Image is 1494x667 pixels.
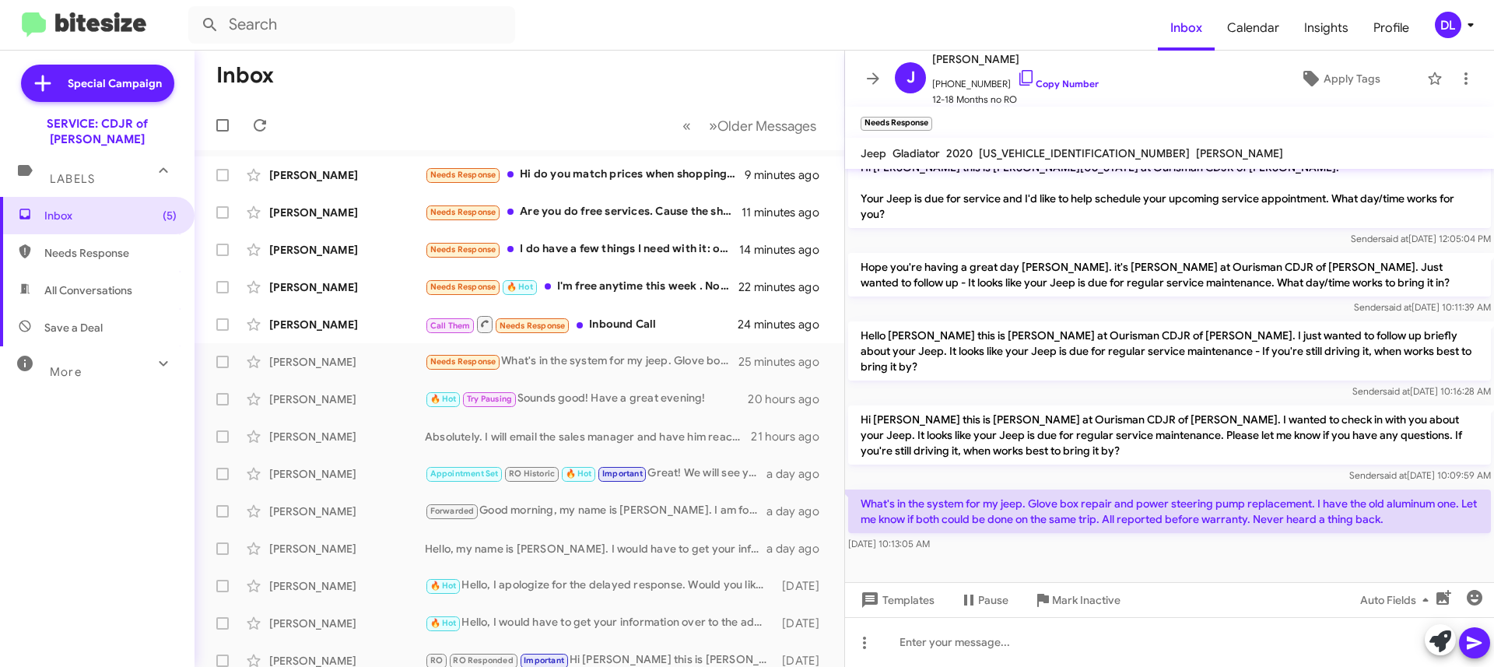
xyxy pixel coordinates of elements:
[425,166,745,184] div: Hi do you match prices when shopping for tires?
[845,586,947,614] button: Templates
[738,354,832,370] div: 25 minutes ago
[425,278,738,296] div: I'm free anytime this week . Not next week. Open after the 25th
[774,616,832,631] div: [DATE]
[21,65,174,102] a: Special Campaign
[848,490,1491,533] p: What's in the system for my jeep. Glove box repair and power steering pump replacement. I have th...
[1017,78,1099,90] a: Copy Number
[738,317,832,332] div: 24 minutes ago
[68,75,162,91] span: Special Campaign
[44,320,103,335] span: Save a Deal
[717,118,816,135] span: Older Messages
[1351,233,1491,244] span: Sender [DATE] 12:05:04 PM
[430,244,496,255] span: Needs Response
[1348,586,1447,614] button: Auto Fields
[1158,5,1215,51] a: Inbox
[430,321,471,331] span: Call Them
[430,394,457,404] span: 🔥 Hot
[893,146,940,160] span: Gladiator
[673,110,700,142] button: Previous
[216,63,274,88] h1: Inbox
[425,353,738,370] div: What's in the system for my jeep. Glove box repair and power steering pump replacement. I have th...
[425,614,774,632] div: Hello, I would have to get your information over to the advisors for pricing. Just to confirm we ...
[425,240,739,258] div: I do have a few things I need with it: oil change, mount for my front license plate (and mount it...
[1361,5,1422,51] a: Profile
[425,429,751,444] div: Absolutely. I will email the sales manager and have him reach out to you towards the end of the m...
[44,283,132,298] span: All Conversations
[751,429,832,444] div: 21 hours ago
[269,205,425,220] div: [PERSON_NAME]
[1354,301,1491,313] span: Sender [DATE] 10:11:39 AM
[861,117,932,131] small: Needs Response
[979,146,1190,160] span: [US_VEHICLE_IDENTIFICATION_NUMBER]
[1196,146,1283,160] span: [PERSON_NAME]
[1383,385,1410,397] span: said at
[907,65,915,90] span: J
[430,655,443,665] span: RO
[269,279,425,295] div: [PERSON_NAME]
[163,208,177,223] span: (5)
[44,245,177,261] span: Needs Response
[44,208,177,223] span: Inbox
[50,365,82,379] span: More
[50,172,95,186] span: Labels
[674,110,826,142] nav: Page navigation example
[269,578,425,594] div: [PERSON_NAME]
[861,146,886,160] span: Jeep
[425,541,766,556] div: Hello, my name is [PERSON_NAME]. I would have to get your information over to the advisors to see...
[932,92,1099,107] span: 12-18 Months no RO
[269,466,425,482] div: [PERSON_NAME]
[500,321,566,331] span: Needs Response
[524,655,564,665] span: Important
[978,586,1008,614] span: Pause
[269,616,425,631] div: [PERSON_NAME]
[269,354,425,370] div: [PERSON_NAME]
[425,203,742,221] div: Are you do free services. Cause the shutdown is not paying people
[739,242,832,258] div: 14 minutes ago
[848,405,1491,465] p: Hi [PERSON_NAME] this is [PERSON_NAME] at Ourisman CDJR of [PERSON_NAME]. I wanted to check in wi...
[269,429,425,444] div: [PERSON_NAME]
[1324,65,1380,93] span: Apply Tags
[430,282,496,292] span: Needs Response
[430,170,496,180] span: Needs Response
[1360,586,1435,614] span: Auto Fields
[857,586,935,614] span: Templates
[947,586,1021,614] button: Pause
[1435,12,1461,38] div: DL
[709,116,717,135] span: »
[430,356,496,367] span: Needs Response
[467,394,512,404] span: Try Pausing
[1215,5,1292,51] a: Calendar
[507,282,533,292] span: 🔥 Hot
[848,538,930,549] span: [DATE] 10:13:05 AM
[509,469,555,479] span: RO Historic
[188,6,515,44] input: Search
[848,321,1491,381] p: Hello [PERSON_NAME] this is [PERSON_NAME] at Ourisman CDJR of [PERSON_NAME]. I just wanted to fol...
[602,469,643,479] span: Important
[430,207,496,217] span: Needs Response
[738,279,832,295] div: 22 minutes ago
[269,504,425,519] div: [PERSON_NAME]
[1052,586,1120,614] span: Mark Inactive
[848,253,1491,297] p: Hope you're having a great day [PERSON_NAME]. it's [PERSON_NAME] at Ourisman CDJR of [PERSON_NAME...
[425,577,774,595] div: Hello, I apologize for the delayed response. Would you like to schedule for an appointment?
[774,578,832,594] div: [DATE]
[1021,586,1133,614] button: Mark Inactive
[269,317,425,332] div: [PERSON_NAME]
[932,68,1099,92] span: [PHONE_NUMBER]
[425,502,766,520] div: Good morning, my name is [PERSON_NAME]. I am following up to make sure someone has reached out to...
[932,50,1099,68] span: [PERSON_NAME]
[1381,233,1408,244] span: said at
[425,390,748,408] div: Sounds good! Have a great evening!
[848,153,1491,228] p: Hi [PERSON_NAME] this is [PERSON_NAME][US_STATE] at Ourisman CDJR of [PERSON_NAME]. Your Jeep is ...
[766,541,832,556] div: a day ago
[566,469,592,479] span: 🔥 Hot
[425,465,766,483] div: Great! We will see you then!
[742,205,832,220] div: 11 minutes ago
[946,146,973,160] span: 2020
[430,469,499,479] span: Appointment Set
[766,466,832,482] div: a day ago
[1422,12,1477,38] button: DL
[1380,469,1407,481] span: said at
